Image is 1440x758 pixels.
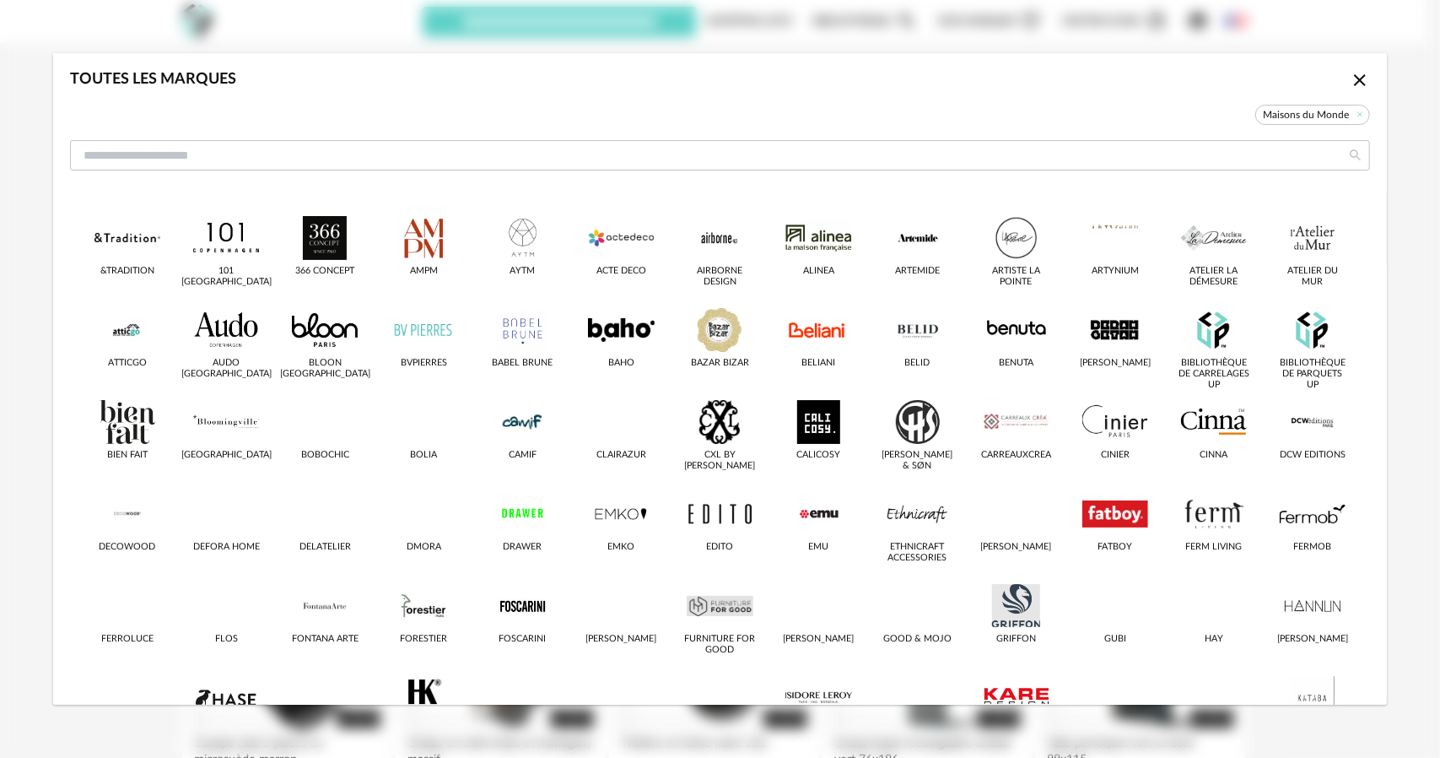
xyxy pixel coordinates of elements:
div: Fatboy [1098,542,1132,553]
div: Benuta [999,358,1033,369]
div: &tradition [100,266,154,277]
div: Furniture for Good [683,634,757,656]
div: HAY [1205,634,1223,645]
div: Atticgo [108,358,147,369]
div: Ferroluce [101,634,154,645]
div: Atelier du Mur [1276,266,1349,288]
div: Artynium [1092,266,1139,277]
div: Emu [809,542,829,553]
div: [PERSON_NAME] & Søn [881,450,954,472]
div: Toutes les marques [70,70,236,89]
div: BVpierres [401,358,447,369]
div: Fermob [1293,542,1331,553]
div: [GEOGRAPHIC_DATA] [181,450,272,461]
div: Decowood [100,542,156,553]
div: 101 [GEOGRAPHIC_DATA] [181,266,272,288]
div: Bolia [410,450,437,461]
div: Babel Brune [492,358,553,369]
div: dialog [53,53,1387,705]
div: Bien Fait [107,450,148,461]
div: [PERSON_NAME] [784,634,855,645]
div: 366 Concept [295,266,354,277]
div: [PERSON_NAME] [1080,358,1151,369]
div: [PERSON_NAME] [1277,634,1348,645]
div: Airborne Design [683,266,757,288]
div: Bazar Bizar [691,358,749,369]
div: Dmora [407,542,441,553]
div: Atelier La Démesure [1177,266,1250,288]
div: Edito [706,542,733,553]
div: Baho [608,358,634,369]
div: Artemide [895,266,940,277]
div: Gubi [1104,634,1126,645]
div: Bibliothèque de Parquets UP [1276,358,1349,391]
div: Alinea [803,266,834,277]
div: Flos [215,634,238,645]
div: Cinna [1200,450,1227,461]
div: CLAIRAZUR [596,450,646,461]
div: Foscarini [499,634,546,645]
div: Acte DECO [596,266,646,277]
div: Fontana Arte [292,634,359,645]
div: AYTM [510,266,535,277]
div: Griffon [996,634,1036,645]
span: Close icon [1350,73,1370,88]
div: BLOON [GEOGRAPHIC_DATA] [280,358,370,380]
div: Delatelier [299,542,351,553]
div: Cinier [1101,450,1130,461]
div: CXL by [PERSON_NAME] [683,450,757,472]
div: [PERSON_NAME] [585,634,656,645]
div: Belid [905,358,930,369]
div: AMPM [410,266,438,277]
div: DCW Editions [1280,450,1346,461]
div: CAMIF [509,450,537,461]
span: Maisons du Monde [1255,105,1370,125]
div: Carreauxcrea [981,450,1051,461]
div: Defora Home [193,542,260,553]
div: Bobochic [301,450,349,461]
div: Ethnicraft Accessories [881,542,954,564]
div: EMKO [607,542,634,553]
div: Good & Mojo [883,634,952,645]
div: Bibliothèque de Carrelages UP [1177,358,1250,391]
div: [PERSON_NAME] [981,542,1052,553]
div: Forestier [400,634,447,645]
div: Drawer [503,542,542,553]
div: Calicosy [797,450,841,461]
div: Audo [GEOGRAPHIC_DATA] [181,358,272,380]
div: Beliani [802,358,836,369]
div: Artiste La Pointe [979,266,1053,288]
div: Ferm Living [1185,542,1242,553]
